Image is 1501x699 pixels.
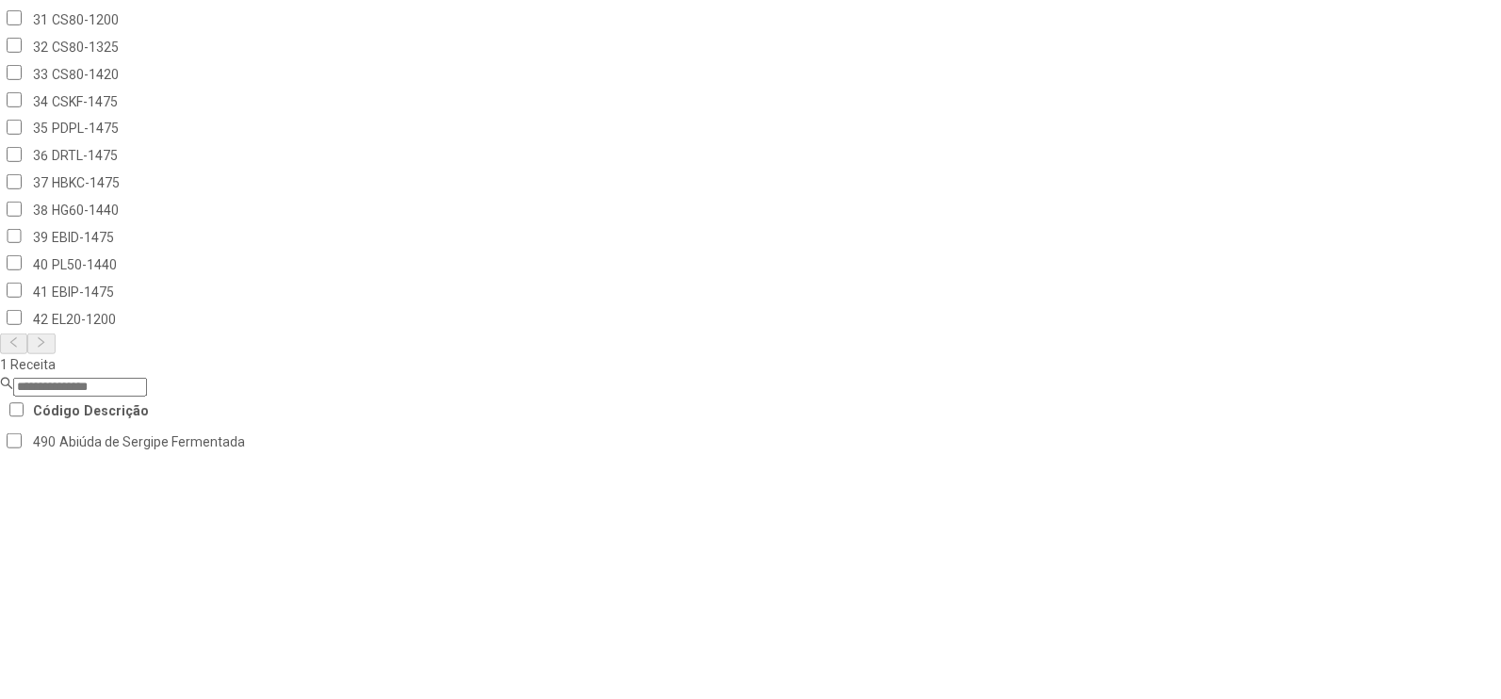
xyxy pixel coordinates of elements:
th: Código [32,398,81,424]
td: CS80-1420 [51,61,130,87]
td: 33 [32,61,49,87]
td: DRTL-1475 [51,143,130,169]
td: PL50-1440 [51,252,130,277]
td: 35 [32,116,49,141]
td: CSKF-1475 [51,89,130,114]
td: 34 [32,89,49,114]
td: EL20-1200 [51,306,130,332]
td: 39 [32,224,49,250]
td: 31 [32,7,49,32]
td: EL20-1335 [51,333,130,359]
td: 43 [32,333,49,359]
td: CS80-1200 [51,7,130,32]
td: 42 [32,306,49,332]
th: Descrição [83,398,150,424]
td: 40 [32,252,49,277]
td: 41 [32,279,49,304]
td: 490 [32,430,57,455]
td: HBKC-1475 [51,171,130,196]
td: 37 [32,171,49,196]
td: EBIP-1475 [51,279,130,304]
td: EBID-1475 [51,224,130,250]
td: 32 [32,34,49,59]
td: PDPL-1475 [51,116,130,141]
td: 36 [32,143,49,169]
td: 38 [32,197,49,222]
td: Abiúda de Sergipe Fermentada [58,430,246,455]
td: CS80-1325 [51,34,130,59]
td: HG60-1440 [51,197,130,222]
